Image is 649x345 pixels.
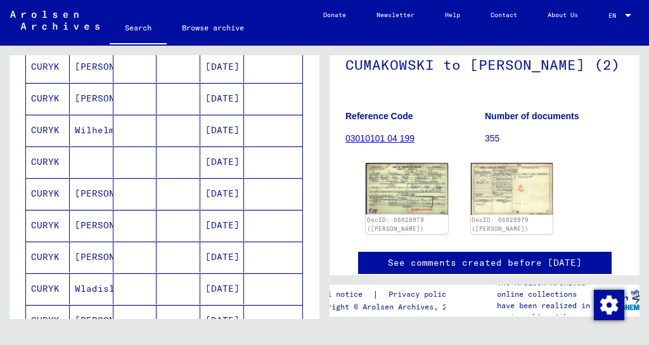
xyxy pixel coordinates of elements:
b: Number of documents [485,111,579,121]
a: DocID: 66828979 ([PERSON_NAME]) [367,216,424,232]
b: Reference Code [345,111,413,121]
a: DocID: 66828979 ([PERSON_NAME]) [472,216,529,232]
div: Change consent [593,289,624,320]
a: Legal notice [309,288,373,301]
mat-cell: [PERSON_NAME] [70,242,113,273]
mat-cell: Wladislaw [70,273,113,304]
mat-cell: CURYK [26,242,70,273]
mat-cell: [DATE] [200,83,244,114]
p: have been realized in partnership with [497,300,601,323]
mat-cell: CURYK [26,83,70,114]
img: Change consent [594,290,624,320]
mat-cell: [PERSON_NAME] [70,83,113,114]
img: 002.jpg [471,163,553,214]
mat-cell: CURYK [26,115,70,146]
span: EN [608,12,622,19]
mat-cell: CURYK [26,51,70,82]
div: | [309,288,466,301]
mat-cell: [DATE] [200,115,244,146]
mat-cell: [PERSON_NAME] [70,305,113,336]
mat-cell: [DATE] [200,146,244,178]
mat-cell: CURYK [26,210,70,241]
a: 03010101 04 199 [345,133,414,143]
p: Copyright © Arolsen Archives, 2021 [309,301,466,313]
mat-cell: [DATE] [200,242,244,273]
mat-cell: [DATE] [200,51,244,82]
mat-cell: [DATE] [200,273,244,304]
mat-cell: Wilhelmina [70,115,113,146]
mat-cell: [DATE] [200,178,244,209]
img: 001.jpg [366,163,448,214]
mat-cell: [PERSON_NAME] [70,210,113,241]
mat-cell: [DATE] [200,305,244,336]
img: Arolsen_neg.svg [10,11,100,30]
p: 355 [485,132,624,145]
a: Browse archive [167,13,259,43]
mat-cell: CURYK [26,178,70,209]
mat-cell: [PERSON_NAME] [70,51,113,82]
mat-cell: CURYK [26,273,70,304]
mat-cell: CURYK [26,305,70,336]
a: See comments created before [DATE] [388,256,582,270]
mat-cell: CURYK [26,146,70,178]
mat-cell: [PERSON_NAME] [70,178,113,209]
a: Privacy policy [378,288,466,301]
mat-cell: [DATE] [200,210,244,241]
p: The Arolsen Archives online collections [497,277,601,300]
a: Search [110,13,167,46]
